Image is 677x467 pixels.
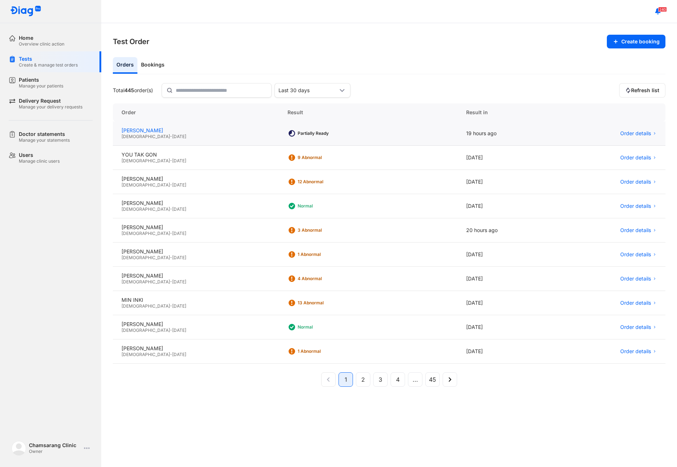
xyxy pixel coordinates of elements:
[122,224,270,231] div: [PERSON_NAME]
[170,255,172,260] span: -
[137,57,168,74] div: Bookings
[113,87,153,94] div: Total order(s)
[298,300,355,306] div: 13 Abnormal
[172,279,186,284] span: [DATE]
[122,345,270,352] div: [PERSON_NAME]
[122,303,170,309] span: [DEMOGRAPHIC_DATA]
[172,303,186,309] span: [DATE]
[122,352,170,357] span: [DEMOGRAPHIC_DATA]
[620,154,651,161] span: Order details
[457,243,556,267] div: [DATE]
[19,62,78,68] div: Create & manage test orders
[279,103,457,121] div: Result
[298,155,355,160] div: 9 Abnormal
[170,182,172,188] span: -
[298,227,355,233] div: 3 Abnormal
[620,130,651,137] span: Order details
[172,206,186,212] span: [DATE]
[12,441,26,455] img: logo
[298,179,355,185] div: 12 Abnormal
[170,158,172,163] span: -
[19,41,64,47] div: Overview clinic action
[620,227,651,233] span: Order details
[19,152,60,158] div: Users
[172,255,186,260] span: [DATE]
[172,158,186,163] span: [DATE]
[620,251,651,258] span: Order details
[19,35,64,41] div: Home
[124,87,134,93] span: 445
[620,348,651,355] span: Order details
[113,37,149,47] h3: Test Order
[122,151,270,158] div: YOU TAK GON
[19,104,82,110] div: Manage your delivery requests
[122,248,270,255] div: [PERSON_NAME]
[457,170,556,194] div: [DATE]
[122,158,170,163] span: [DEMOGRAPHIC_DATA]
[396,375,400,384] span: 4
[607,35,665,48] button: Create booking
[122,273,270,279] div: [PERSON_NAME]
[122,134,170,139] span: [DEMOGRAPHIC_DATA]
[122,206,170,212] span: [DEMOGRAPHIC_DATA]
[170,327,172,333] span: -
[122,279,170,284] span: [DEMOGRAPHIC_DATA]
[425,372,440,387] button: 45
[113,57,137,74] div: Orders
[122,231,170,236] span: [DEMOGRAPHIC_DATA]
[429,375,436,384] span: 45
[620,324,651,330] span: Order details
[122,127,270,134] div: [PERSON_NAME]
[170,279,172,284] span: -
[408,372,422,387] button: ...
[658,7,667,12] span: 240
[457,267,556,291] div: [DATE]
[457,291,556,315] div: [DATE]
[19,56,78,62] div: Tests
[113,103,279,121] div: Order
[19,77,63,83] div: Patients
[298,130,355,136] div: Partially Ready
[122,176,270,182] div: [PERSON_NAME]
[298,324,355,330] div: Normal
[620,275,651,282] span: Order details
[620,203,651,209] span: Order details
[10,6,41,17] img: logo
[170,206,172,212] span: -
[122,321,270,327] div: [PERSON_NAME]
[172,134,186,139] span: [DATE]
[457,339,556,364] div: [DATE]
[172,352,186,357] span: [DATE]
[457,218,556,243] div: 20 hours ago
[170,134,172,139] span: -
[631,87,659,94] span: Refresh list
[172,231,186,236] span: [DATE]
[298,252,355,257] div: 1 Abnormal
[356,372,370,387] button: 2
[457,146,556,170] div: [DATE]
[457,315,556,339] div: [DATE]
[19,98,82,104] div: Delivery Request
[338,372,353,387] button: 1
[170,231,172,236] span: -
[298,276,355,282] div: 4 Abnormal
[29,442,81,449] div: Chamsarang Clinic
[29,449,81,454] div: Owner
[619,83,665,98] button: Refresh list
[19,83,63,89] div: Manage your patients
[373,372,388,387] button: 3
[298,203,355,209] div: Normal
[19,131,70,137] div: Doctor statements
[19,158,60,164] div: Manage clinic users
[122,327,170,333] span: [DEMOGRAPHIC_DATA]
[457,103,556,121] div: Result in
[278,87,338,94] div: Last 30 days
[170,303,172,309] span: -
[391,372,405,387] button: 4
[457,121,556,146] div: 19 hours ago
[379,375,382,384] span: 3
[457,194,556,218] div: [DATE]
[620,300,651,306] span: Order details
[122,200,270,206] div: [PERSON_NAME]
[172,327,186,333] span: [DATE]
